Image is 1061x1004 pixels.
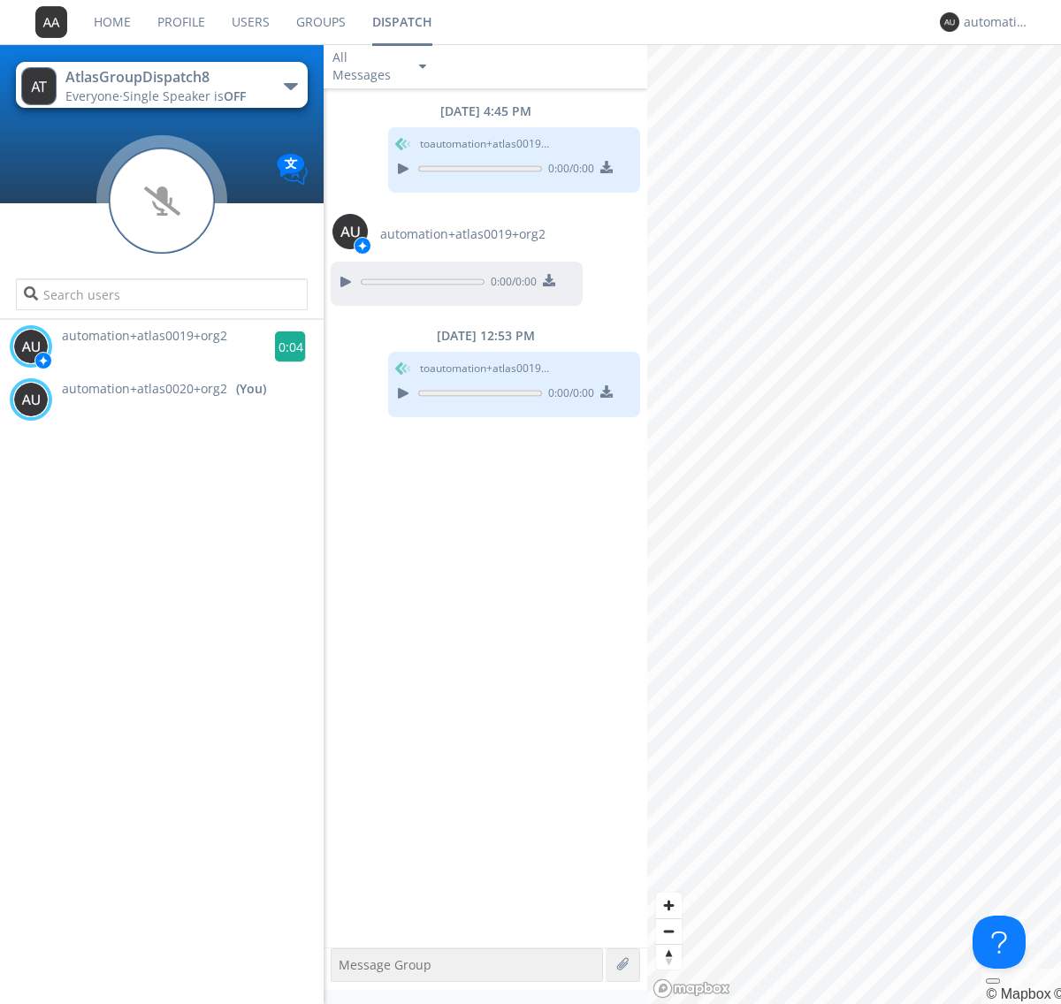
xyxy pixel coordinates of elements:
button: Reset bearing to north [656,944,682,970]
span: automation+atlas0019+org2 [380,225,546,243]
a: Mapbox [986,986,1050,1001]
span: automation+atlas0019+org2 [62,327,227,344]
div: [DATE] 12:53 PM [324,327,647,345]
img: 373638.png [332,214,368,249]
a: Mapbox logo [653,978,730,999]
button: Toggle attribution [986,978,1000,984]
img: caret-down-sm.svg [419,65,426,69]
iframe: Toggle Customer Support [973,916,1026,969]
span: automation+atlas0020+org2 [62,380,227,398]
img: 373638.png [13,329,49,364]
img: download media button [600,161,613,173]
div: Everyone · [65,87,264,105]
img: 373638.png [35,6,67,38]
span: OFF [224,87,246,104]
img: download media button [543,274,555,286]
span: to automation+atlas0019+org2 [420,361,553,376]
img: download media button [600,385,613,398]
img: 373638.png [13,382,49,417]
img: Translation enabled [277,154,308,185]
input: Search users [16,278,307,310]
div: AtlasGroupDispatch8 [65,67,264,87]
div: [DATE] 4:45 PM [324,103,647,120]
span: Single Speaker is [123,87,246,104]
div: automation+atlas0020+org2 [964,13,1030,31]
span: 0:00 / 0:00 [542,161,594,180]
span: 0:00 / 0:00 [542,385,594,405]
span: to automation+atlas0019+org2 [420,136,553,152]
button: Zoom in [656,893,682,918]
div: All Messages [332,49,403,84]
button: Zoom out [656,918,682,944]
button: AtlasGroupDispatch8Everyone·Single Speaker isOFF [16,62,307,108]
div: (You) [236,380,266,398]
span: 0:00 / 0:00 [485,274,537,293]
span: Reset bearing to north [656,945,682,970]
span: Zoom out [656,919,682,944]
img: 373638.png [21,67,57,105]
img: 373638.png [940,12,959,32]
